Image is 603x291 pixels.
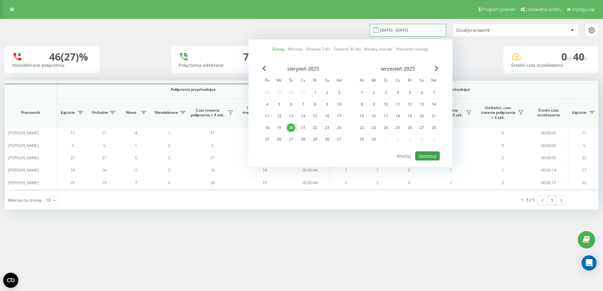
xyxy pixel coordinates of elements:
span: [PERSON_NAME] [8,167,39,173]
div: czw 7 sie 2025 [297,100,309,109]
div: czw 25 wrz 2025 [392,123,404,132]
div: wt 16 wrz 2025 [368,111,380,121]
span: 20 [70,180,75,185]
td: 00:00:14 [529,164,568,176]
span: 0 [502,130,504,136]
div: 1 [358,89,366,97]
div: 19 [406,112,414,120]
div: ndz 7 wrz 2025 [428,88,440,97]
span: 0 [168,180,170,185]
span: 2 [345,180,347,185]
abbr: wtorek [274,76,284,86]
span: Program poleceń [482,7,515,12]
div: pt 29 sie 2025 [309,135,321,144]
div: wt 12 sie 2025 [273,111,285,121]
span: 0 [168,143,170,148]
span: [PERSON_NAME] [8,180,39,185]
div: 3 [382,89,390,97]
div: wt 9 wrz 2025 [368,100,380,109]
div: sob 13 wrz 2025 [416,100,428,109]
div: 17 [335,112,343,120]
div: pon 29 wrz 2025 [356,135,368,144]
div: czw 18 wrz 2025 [392,111,404,121]
span: [PERSON_NAME] [8,143,39,148]
div: pt 5 wrz 2025 [404,88,416,97]
abbr: poniedziałek [262,76,272,86]
div: 28 [299,135,307,143]
span: 16 [210,167,215,173]
div: 3 [335,89,343,97]
span: 16 [70,167,75,173]
span: 16 [262,167,267,173]
span: 11 [102,130,106,136]
div: 23 [370,124,378,132]
span: 2 [376,180,379,185]
span: 5 [72,143,74,148]
td: 00:00:00 [529,152,568,164]
div: wt 23 wrz 2025 [368,123,380,132]
div: pt 12 wrz 2025 [404,100,416,109]
a: Poprzedni miesiąc [396,46,428,52]
div: 8 [311,100,319,108]
span: Next Month [435,66,439,71]
div: pon 22 wrz 2025 [356,123,368,132]
div: ndz 24 sie 2025 [333,123,345,132]
div: 9 [323,100,331,108]
span: 1 [376,167,379,173]
span: 40 [573,50,587,63]
div: wt 26 sie 2025 [273,135,285,144]
div: 46 (27)% [49,51,88,63]
span: 0 [168,155,170,160]
div: 11 [394,100,402,108]
div: 15 [358,112,366,120]
abbr: sobota [322,76,332,86]
span: Wiersze na stronę [8,197,41,203]
div: pon 25 sie 2025 [261,135,273,144]
div: wt 2 wrz 2025 [368,88,380,97]
span: 11 [70,130,75,136]
div: pt 15 sie 2025 [309,111,321,121]
div: 22 [358,124,366,132]
abbr: czwartek [298,76,308,86]
span: 5 [211,143,213,148]
div: śr 13 sie 2025 [285,111,297,121]
div: 11 [263,112,271,120]
div: ndz 21 wrz 2025 [428,111,440,121]
div: sob 30 sie 2025 [321,135,333,144]
div: sob 6 wrz 2025 [416,88,428,97]
div: pt 1 sie 2025 [309,88,321,97]
div: 14 [299,112,307,120]
div: 13 [418,100,426,108]
span: 5 [583,143,585,148]
div: 23 [323,124,331,132]
span: 21 [210,155,215,160]
div: 10 [335,100,343,108]
div: wrzesień 2025 [356,66,440,72]
div: czw 21 sie 2025 [297,123,309,132]
div: 10 [382,100,390,108]
td: 00:00:44 [290,164,330,176]
div: pt 19 wrz 2025 [404,111,416,121]
div: śr 6 sie 2025 [285,100,297,109]
span: 21 [70,155,75,160]
abbr: piątek [310,76,320,86]
div: 24 [382,124,390,132]
abbr: wtorek [369,76,379,86]
div: śr 17 wrz 2025 [380,111,392,121]
span: 4 [135,130,137,136]
div: pon 11 sie 2025 [261,111,273,121]
button: Zastosuj [415,151,440,160]
div: 20 [287,124,295,132]
div: 10 [46,197,51,203]
span: Previous Month [262,66,266,71]
div: 25 [394,124,402,132]
div: pon 15 wrz 2025 [356,111,368,121]
div: sob 23 sie 2025 [321,123,333,132]
div: 21 [299,124,307,132]
span: 11 [582,130,586,136]
div: 27 [418,124,426,132]
abbr: poniedziałek [357,76,367,86]
a: 1 [547,196,557,205]
div: 2 [323,89,331,97]
span: 0 [168,167,170,173]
